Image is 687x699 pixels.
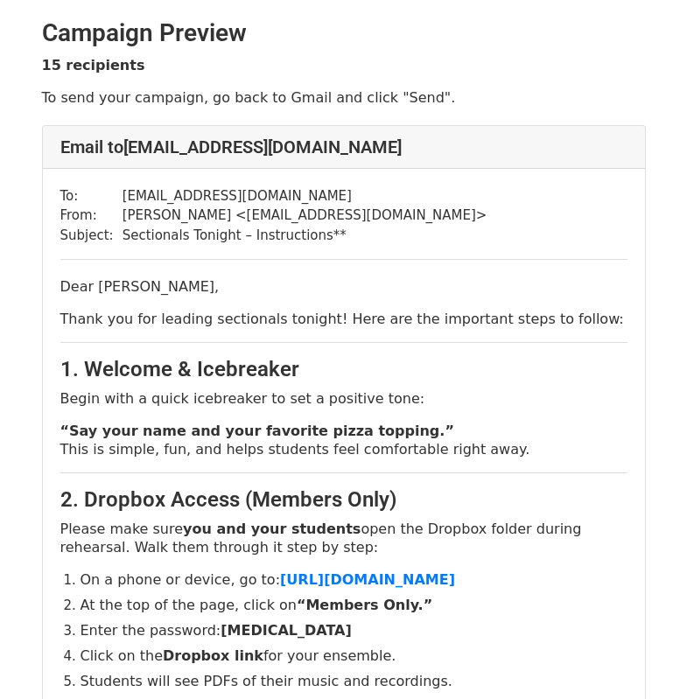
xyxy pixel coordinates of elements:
h3: 2. Dropbox Access (Members Only) [60,487,627,513]
strong: 15 recipients [42,57,145,73]
a: [URL][DOMAIN_NAME] [280,571,455,588]
p: To send your campaign, go back to Gmail and click "Send". [42,88,646,107]
strong: [MEDICAL_DATA] [221,622,352,639]
p: Please make sure open the Dropbox folder during rehearsal. Walk them through it step by step: [60,520,627,556]
td: From: [60,206,123,226]
p: Click on the for your ensemble. [81,647,627,665]
td: [EMAIL_ADDRESS][DOMAIN_NAME] [123,186,487,206]
p: At the top of the page, click on [81,596,627,614]
p: Students will see PDFs of their music and recordings. [81,672,627,690]
strong: “Say your name and your favorite pizza topping.” [60,423,454,439]
h2: Campaign Preview [42,18,646,48]
p: Enter the password: [81,621,627,640]
h3: 1. Welcome & Icebreaker [60,357,627,382]
h4: Email to [EMAIL_ADDRESS][DOMAIN_NAME] [60,136,627,157]
td: [PERSON_NAME] < [EMAIL_ADDRESS][DOMAIN_NAME] > [123,206,487,226]
strong: you and your students [183,521,361,537]
td: Subject: [60,226,123,246]
td: Sectionals Tonight – Instructions** [123,226,487,246]
p: Begin with a quick icebreaker to set a positive tone: [60,389,627,408]
p: Thank you for leading sectionals tonight! Here are the important steps to follow: [60,310,627,328]
td: To: [60,186,123,206]
p: On a phone or device, go to: [81,570,627,589]
p: This is simple, fun, and helps students feel comfortable right away. [60,422,627,458]
strong: Dropbox link [163,647,263,664]
p: Dear [PERSON_NAME], [60,277,627,296]
strong: “Members Only.” [297,597,432,613]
